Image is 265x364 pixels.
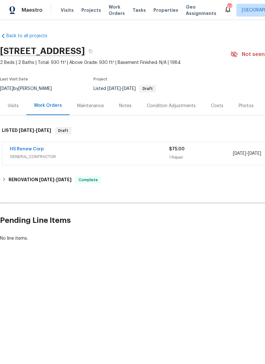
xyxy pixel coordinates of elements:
[93,77,107,81] span: Project
[107,86,121,91] span: [DATE]
[39,177,71,182] span: -
[93,86,156,91] span: Listed
[10,147,44,151] a: HS Renew Corp
[22,7,43,13] span: Maestro
[211,103,223,109] div: Costs
[34,102,62,109] div: Work Orders
[119,103,132,109] div: Notes
[39,177,54,182] span: [DATE]
[239,103,254,109] div: Photos
[109,4,125,17] span: Work Orders
[81,7,101,13] span: Projects
[227,4,232,10] div: 47
[19,128,34,133] span: [DATE]
[19,128,51,133] span: -
[132,8,146,12] span: Tasks
[2,127,51,134] h6: LISTED
[186,4,216,17] span: Geo Assignments
[77,103,104,109] div: Maintenance
[233,150,261,157] span: -
[8,103,19,109] div: Visits
[10,154,169,160] span: GENERAL_CONTRACTOR
[76,177,100,183] span: Complete
[140,87,155,91] span: Draft
[122,86,136,91] span: [DATE]
[36,128,51,133] span: [DATE]
[56,177,71,182] span: [DATE]
[9,176,71,184] h6: RENOVATION
[233,151,246,156] span: [DATE]
[248,151,261,156] span: [DATE]
[147,103,196,109] div: Condition Adjustments
[153,7,178,13] span: Properties
[169,154,233,161] div: 1 Repair
[56,127,71,134] span: Draft
[85,45,96,57] button: Copy Address
[107,86,136,91] span: -
[61,7,74,13] span: Visits
[169,147,185,151] span: $75.00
